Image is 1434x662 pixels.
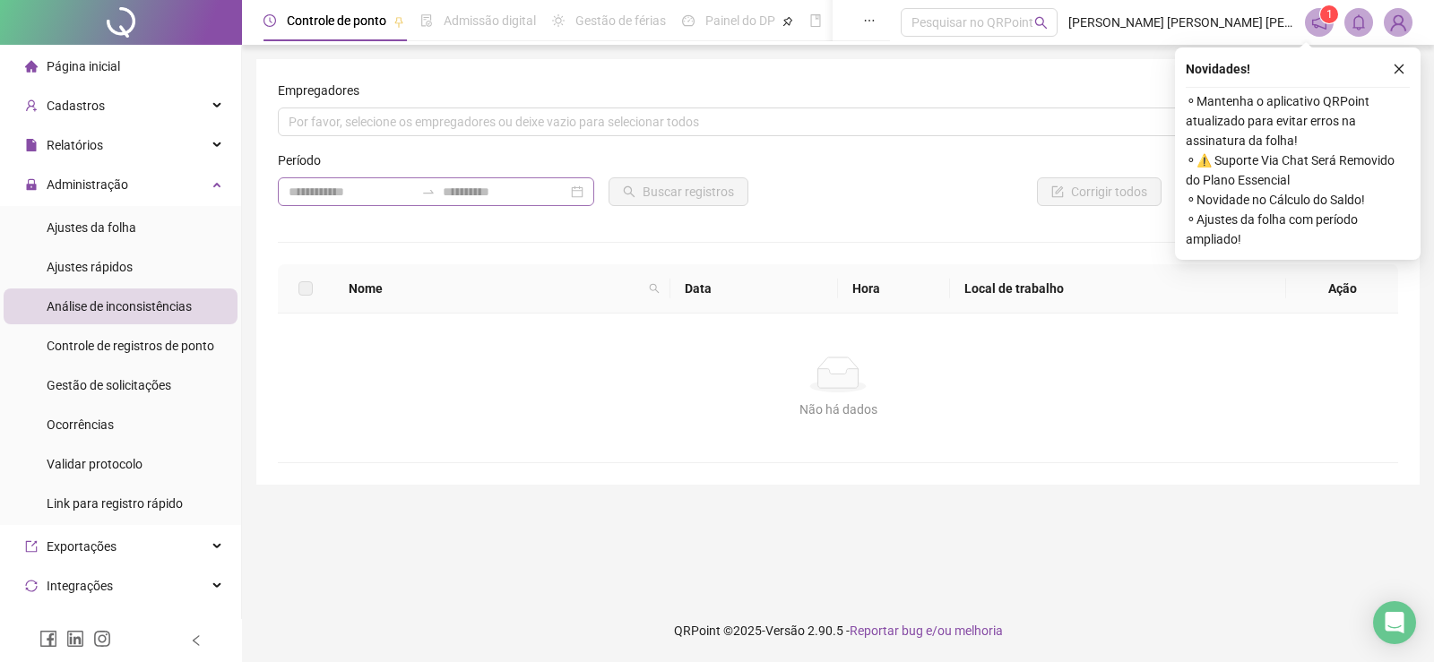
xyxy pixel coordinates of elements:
span: user-add [25,99,38,112]
button: Buscar registros [609,177,748,206]
span: clock-circle [263,14,276,27]
span: search [1034,16,1048,30]
span: close [1393,63,1405,75]
span: Relatórios [47,138,103,152]
span: Folha de pagamento [833,13,947,28]
span: notification [1311,14,1327,30]
th: Local de trabalho [950,264,1286,314]
span: instagram [93,630,111,648]
span: file-done [420,14,433,27]
span: Integrações [47,579,113,593]
div: Open Intercom Messenger [1373,601,1416,644]
span: Gestão de férias [575,13,666,28]
span: search [649,283,660,294]
label: Empregadores [278,81,371,100]
span: Versão [765,623,805,638]
span: left [190,634,203,647]
span: Exportações [47,539,117,554]
span: Nome [349,279,642,298]
footer: QRPoint © 2025 - 2.90.5 - [242,599,1434,662]
span: Ajustes da folha [47,220,136,235]
span: sync [25,580,38,592]
th: Hora [838,264,950,314]
span: Validar protocolo [47,457,143,471]
sup: 1 [1320,5,1338,23]
span: pushpin [393,16,404,27]
span: Gestão de solicitações [47,378,171,392]
span: home [25,60,38,73]
span: Administração [47,177,128,192]
span: export [25,540,38,553]
span: Acesso à API [47,618,119,632]
span: linkedin [66,630,84,648]
button: Corrigir todos [1037,177,1162,206]
span: sun [552,14,565,27]
span: ellipsis [863,14,876,27]
span: pushpin [782,16,793,27]
span: facebook [39,630,57,648]
label: Período [278,150,333,170]
span: file [25,139,38,151]
span: Link para registro rápido [47,496,183,511]
span: Ocorrências [47,417,114,432]
span: book [809,14,822,27]
div: Não há dados [299,400,1377,419]
span: ⚬ ⚠️ Suporte Via Chat Será Removido do Plano Essencial [1186,150,1410,190]
span: ⚬ Novidade no Cálculo do Saldo! [1186,190,1410,210]
span: Controle de registros de ponto [47,339,214,353]
span: ⚬ Ajustes da folha com período ampliado! [1186,210,1410,249]
span: Análise de inconsistências [47,299,192,314]
span: [PERSON_NAME] [PERSON_NAME] [PERSON_NAME] - FB CONTABILIDADE [1068,13,1294,32]
span: Página inicial [47,59,120,73]
span: search [645,275,663,302]
img: 89832 [1385,9,1412,36]
th: Data [670,264,839,314]
span: lock [25,178,38,191]
span: 1 [1326,8,1333,21]
span: ⚬ Mantenha o aplicativo QRPoint atualizado para evitar erros na assinatura da folha! [1186,91,1410,150]
span: Cadastros [47,99,105,113]
span: to [421,185,436,199]
span: bell [1351,14,1367,30]
span: Novidades ! [1186,59,1250,79]
span: swap-right [421,185,436,199]
span: Admissão digital [444,13,536,28]
span: Ajustes rápidos [47,260,133,274]
span: Controle de ponto [287,13,386,28]
span: Painel do DP [705,13,775,28]
span: dashboard [682,14,695,27]
div: Ação [1300,279,1384,298]
span: Reportar bug e/ou melhoria [850,623,1003,638]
